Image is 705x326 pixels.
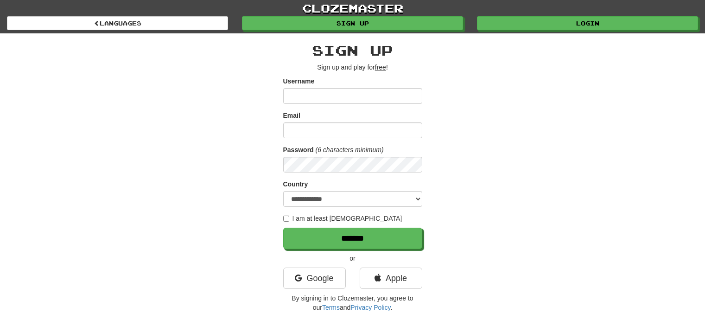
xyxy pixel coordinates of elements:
[316,146,384,153] em: (6 characters minimum)
[283,145,314,154] label: Password
[283,43,422,58] h2: Sign up
[283,216,289,222] input: I am at least [DEMOGRAPHIC_DATA]
[283,77,315,86] label: Username
[283,268,346,289] a: Google
[283,111,300,120] label: Email
[375,64,386,71] u: free
[283,214,402,223] label: I am at least [DEMOGRAPHIC_DATA]
[283,63,422,72] p: Sign up and play for !
[242,16,463,30] a: Sign up
[7,16,228,30] a: Languages
[360,268,422,289] a: Apple
[283,254,422,263] p: or
[477,16,698,30] a: Login
[283,179,308,189] label: Country
[283,294,422,312] p: By signing in to Clozemaster, you agree to our and .
[322,304,340,311] a: Terms
[350,304,390,311] a: Privacy Policy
